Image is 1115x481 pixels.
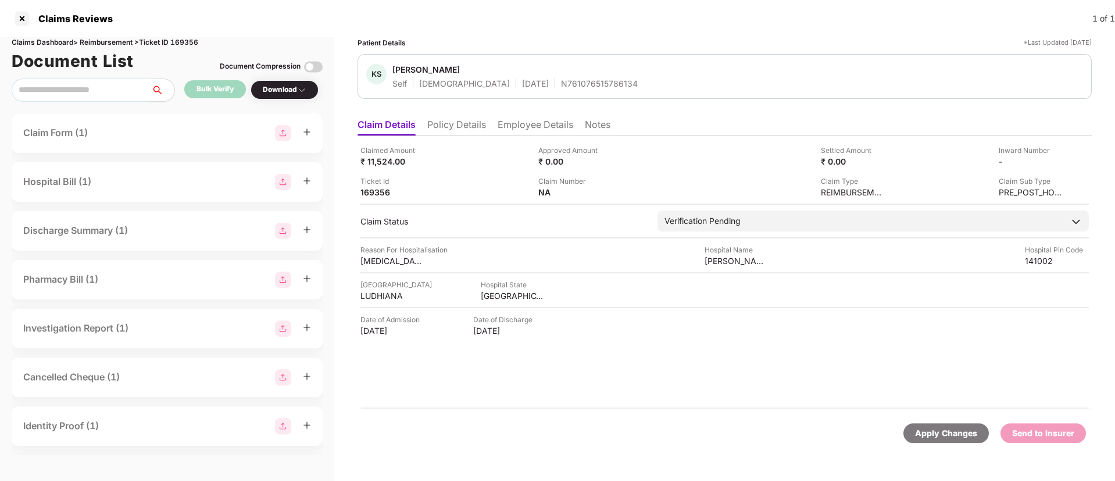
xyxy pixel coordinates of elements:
div: Cancelled Cheque (1) [23,370,120,384]
div: N761076515786134 [561,78,638,89]
div: Investigation Report (1) [23,321,128,336]
div: Identity Proof (1) [23,419,99,433]
div: Hospital Bill (1) [23,174,91,189]
div: Claim Status [360,216,646,227]
img: svg+xml;base64,PHN2ZyBpZD0iR3JvdXBfMjg4MTMiIGRhdGEtbmFtZT0iR3JvdXAgMjg4MTMiIHhtbG5zPSJodHRwOi8vd3... [275,272,291,288]
div: LUDHIANA [360,290,424,301]
div: Download [263,84,306,95]
span: plus [303,177,311,185]
img: svg+xml;base64,PHN2ZyBpZD0iVG9nZ2xlLTMyeDMyIiB4bWxucz0iaHR0cDovL3d3dy53My5vcmcvMjAwMC9zdmciIHdpZH... [304,58,323,76]
div: REIMBURSEMENT [821,187,885,198]
div: Claims Dashboard > Reimbursement > Ticket ID 169356 [12,37,323,48]
span: plus [303,275,311,283]
img: svg+xml;base64,PHN2ZyBpZD0iR3JvdXBfMjg4MTMiIGRhdGEtbmFtZT0iR3JvdXAgMjg4MTMiIHhtbG5zPSJodHRwOi8vd3... [275,125,291,141]
span: plus [303,128,311,136]
div: Verification Pending [664,215,741,227]
div: [DATE] [473,325,537,336]
img: svg+xml;base64,PHN2ZyBpZD0iR3JvdXBfMjg4MTMiIGRhdGEtbmFtZT0iR3JvdXAgMjg4MTMiIHhtbG5zPSJodHRwOi8vd3... [275,174,291,190]
h1: Document List [12,48,134,74]
div: Patient Details [358,37,406,48]
div: Claim Sub Type [999,176,1063,187]
div: PRE_POST_HOSPITALIZATION_REIMBURSEMENT [999,187,1063,198]
div: [GEOGRAPHIC_DATA] [481,290,545,301]
div: Discharge Summary (1) [23,223,128,238]
li: Claim Details [358,119,416,136]
div: Bulk Verify [196,84,234,95]
div: 169356 [360,187,424,198]
div: Inward Number [999,145,1063,156]
img: svg+xml;base64,PHN2ZyBpZD0iR3JvdXBfMjg4MTMiIGRhdGEtbmFtZT0iR3JvdXAgMjg4MTMiIHhtbG5zPSJodHRwOi8vd3... [275,369,291,386]
div: Date of Discharge [473,314,537,325]
div: *Last Updated [DATE] [1024,37,1092,48]
div: Self [392,78,407,89]
div: Claims Reviews [31,13,113,24]
div: KS [366,64,387,84]
div: [GEOGRAPHIC_DATA] [360,279,432,290]
div: - [999,156,1063,167]
li: Policy Details [427,119,486,136]
img: downArrowIcon [1070,216,1082,227]
div: Approved Amount [538,145,602,156]
div: Hospital Name [705,244,769,255]
div: Ticket Id [360,176,424,187]
img: svg+xml;base64,PHN2ZyBpZD0iRHJvcGRvd24tMzJ4MzIiIHhtbG5zPSJodHRwOi8vd3d3LnczLm9yZy8yMDAwL3N2ZyIgd2... [297,85,306,95]
div: [PERSON_NAME] and Super Speciality Hospital [705,255,769,266]
div: Send to Insurer [1012,427,1074,440]
img: svg+xml;base64,PHN2ZyBpZD0iR3JvdXBfMjg4MTMiIGRhdGEtbmFtZT0iR3JvdXAgMjg4MTMiIHhtbG5zPSJodHRwOi8vd3... [275,418,291,434]
div: Hospital State [481,279,545,290]
li: Employee Details [498,119,573,136]
div: Settled Amount [821,145,885,156]
div: Claimed Amount [360,145,424,156]
div: Date of Admission [360,314,424,325]
span: plus [303,421,311,429]
div: NA [538,187,602,198]
div: ₹ 0.00 [821,156,885,167]
div: ₹ 11,524.00 [360,156,424,167]
div: Claim Form (1) [23,126,88,140]
span: search [151,85,174,95]
span: plus [303,226,311,234]
div: Reason For Hospitalisation [360,244,448,255]
div: 141002 [1025,255,1089,266]
span: plus [303,323,311,332]
div: [DATE] [522,78,549,89]
li: Notes [585,119,610,136]
div: [PERSON_NAME] [392,64,460,75]
div: [DEMOGRAPHIC_DATA] [419,78,510,89]
div: [DATE] [360,325,424,336]
div: Document Compression [220,61,301,72]
span: plus [303,372,311,380]
button: search [151,79,175,102]
div: [MEDICAL_DATA] Surgery [360,255,424,266]
div: Apply Changes [915,427,977,440]
div: Claim Number [538,176,602,187]
img: svg+xml;base64,PHN2ZyBpZD0iR3JvdXBfMjg4MTMiIGRhdGEtbmFtZT0iR3JvdXAgMjg4MTMiIHhtbG5zPSJodHRwOi8vd3... [275,223,291,239]
div: 1 of 1 [1092,12,1115,25]
img: svg+xml;base64,PHN2ZyBpZD0iR3JvdXBfMjg4MTMiIGRhdGEtbmFtZT0iR3JvdXAgMjg4MTMiIHhtbG5zPSJodHRwOi8vd3... [275,320,291,337]
div: Pharmacy Bill (1) [23,272,98,287]
div: Hospital Pin Code [1025,244,1089,255]
div: ₹ 0.00 [538,156,602,167]
div: Claim Type [821,176,885,187]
